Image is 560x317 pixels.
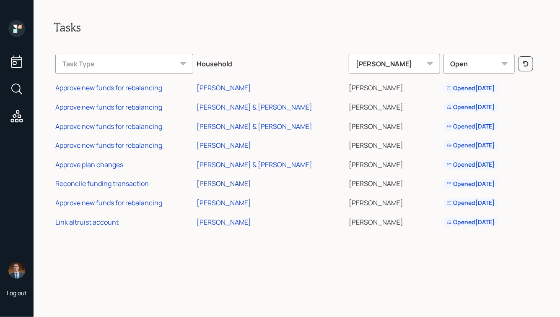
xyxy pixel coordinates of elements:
div: Opened [DATE] [447,84,495,92]
div: Approve new funds for rebalancing [55,83,162,92]
div: Approve new funds for rebalancing [55,102,162,112]
div: Opened [DATE] [447,103,495,111]
h2: Tasks [54,20,540,34]
div: [PERSON_NAME] [197,83,251,92]
div: Task Type [55,54,193,74]
td: [PERSON_NAME] [347,154,441,173]
div: [PERSON_NAME] & [PERSON_NAME] [197,102,312,112]
div: Log out [7,289,27,297]
td: [PERSON_NAME] [347,115,441,135]
div: [PERSON_NAME] [197,141,251,150]
div: Opened [DATE] [447,199,495,207]
div: [PERSON_NAME] [197,179,251,188]
div: [PERSON_NAME] & [PERSON_NAME] [197,160,312,169]
td: [PERSON_NAME] [347,192,441,211]
div: [PERSON_NAME] [197,217,251,227]
td: [PERSON_NAME] [347,96,441,115]
div: [PERSON_NAME] [349,54,440,74]
th: Household [195,48,347,77]
div: Approve new funds for rebalancing [55,122,162,131]
div: Opened [DATE] [447,160,495,169]
div: [PERSON_NAME] [197,198,251,207]
div: Opened [DATE] [447,122,495,131]
div: Link altruist account [55,217,119,227]
div: Reconcile funding transaction [55,179,149,188]
td: [PERSON_NAME] [347,211,441,231]
div: [PERSON_NAME] & [PERSON_NAME] [197,122,312,131]
div: Open [443,54,515,74]
div: Approve new funds for rebalancing [55,141,162,150]
img: hunter_neumayer.jpg [8,262,25,279]
div: Opened [DATE] [447,180,495,188]
div: Approve new funds for rebalancing [55,198,162,207]
td: [PERSON_NAME] [347,173,441,192]
div: Opened [DATE] [447,141,495,149]
div: Approve plan changes [55,160,123,169]
td: [PERSON_NAME] [347,77,441,97]
td: [PERSON_NAME] [347,134,441,154]
div: Opened [DATE] [447,218,495,226]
